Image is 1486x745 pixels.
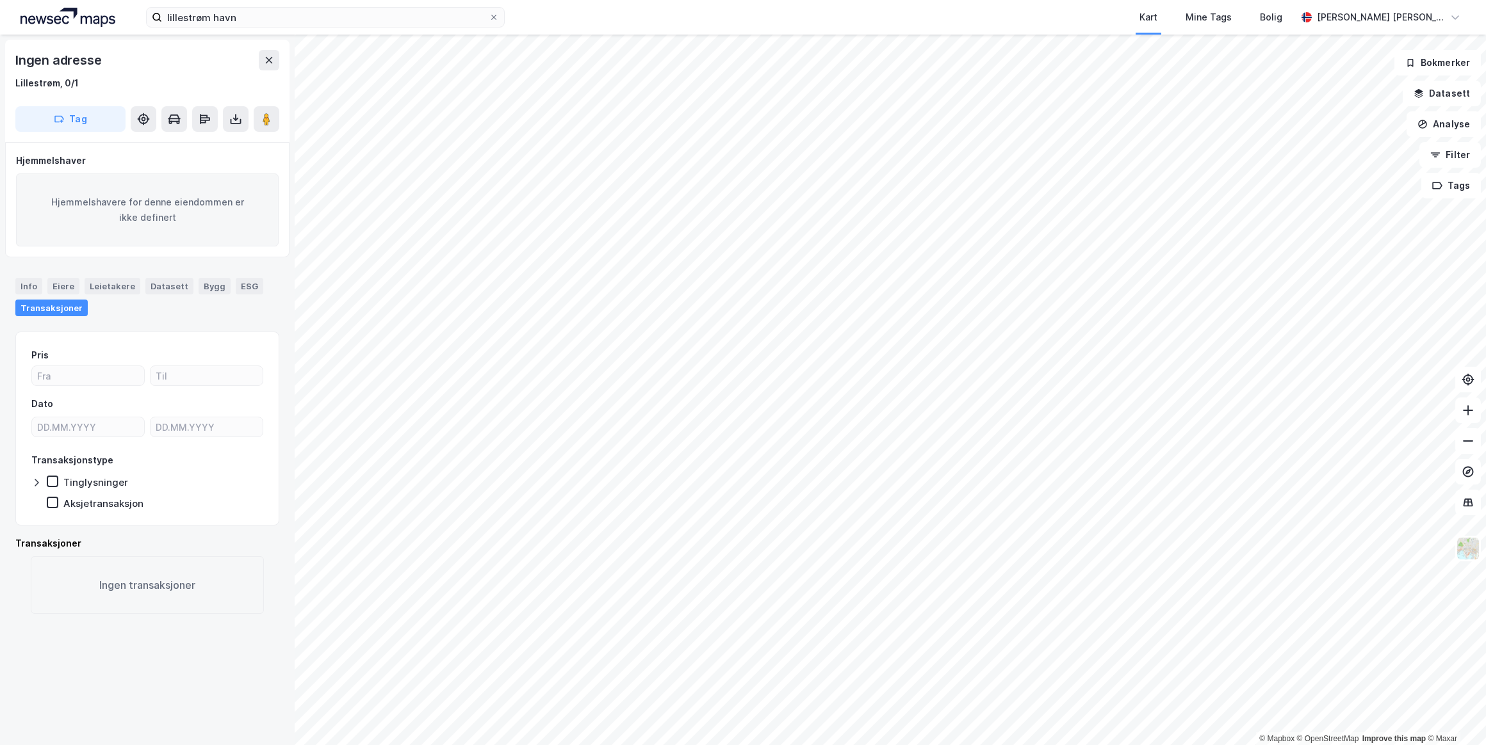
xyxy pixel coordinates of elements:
button: Filter [1419,142,1481,168]
div: Hjemmelshaver [16,153,279,168]
div: Eiere [47,278,79,294]
button: Analyse [1407,111,1481,137]
button: Bokmerker [1394,50,1481,76]
div: Kontrollprogram for chat [1422,684,1486,745]
div: Lillestrøm, 0/1 [15,76,79,91]
div: Bolig [1260,10,1282,25]
input: Fra [32,366,144,385]
div: Transaksjonstype [31,453,113,468]
div: Tinglysninger [63,476,128,488]
div: Transaksjoner [15,536,279,551]
img: Z [1456,536,1480,561]
div: Bygg [199,278,231,294]
a: OpenStreetMap [1297,734,1359,743]
input: DD.MM.YYYY [151,417,263,437]
input: Til [151,366,263,385]
div: Kart [1139,10,1157,25]
div: Ingen adresse [15,50,104,70]
iframe: Chat Widget [1422,684,1486,745]
div: Ingen transaksjoner [31,556,264,614]
div: Mine Tags [1186,10,1232,25]
div: Leietakere [85,278,140,294]
div: Aksjetransaksjon [63,497,143,509]
div: Pris [31,348,49,363]
div: Datasett [145,278,193,294]
div: Dato [31,396,53,412]
div: Hjemmelshavere for denne eiendommen er ikke definert [16,173,279,246]
button: Tag [15,106,126,132]
button: Tags [1421,173,1481,198]
img: logo.a4113a55bc3d86da70a041830d287a7e.svg [20,8,115,27]
div: Transaksjoner [15,300,88,316]
a: Mapbox [1259,734,1294,743]
div: Info [15,278,42,294]
input: DD.MM.YYYY [32,417,144,437]
button: Datasett [1403,81,1481,106]
div: ESG [236,278,263,294]
a: Improve this map [1362,734,1426,743]
input: Søk på adresse, matrikkel, gårdeiere, leietakere eller personer [162,8,489,27]
div: [PERSON_NAME] [PERSON_NAME] [1317,10,1445,25]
